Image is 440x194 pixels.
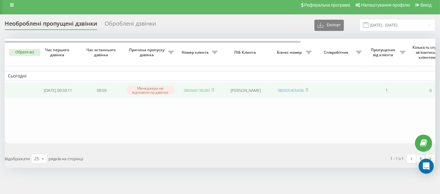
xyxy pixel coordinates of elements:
[9,49,40,56] button: Обрати всі
[390,155,404,162] div: 1 - 1 з 1
[80,82,124,99] td: 09:59
[36,82,80,99] td: [DATE] 09:59:11
[5,156,30,162] span: Відображати
[127,86,174,95] div: Менеджери не відповіли на дзвінок
[361,2,410,7] span: Налаштування профілю
[49,156,83,162] span: рядків на сторінці
[34,156,39,162] div: 25
[105,20,156,30] div: Оброблені дзвінки
[277,87,304,93] a: 380505405436
[365,82,409,99] td: 1
[274,50,306,55] span: Бізнес номер
[5,20,97,30] div: Необроблені пропущені дзвінки
[421,2,432,7] span: Вихід
[304,2,350,7] span: Реферальна програма
[314,20,344,31] button: Експорт
[184,87,210,93] a: 380668138389
[41,47,75,57] span: Час першого дзвінка
[419,159,434,174] div: Open Intercom Messenger
[318,50,356,55] span: Співробітник
[180,50,212,55] span: Номер клієнта
[416,154,426,163] a: 1
[226,50,266,55] span: ПІБ Клієнта
[127,47,168,57] span: Причина пропуску дзвінка
[221,82,271,99] td: [PERSON_NAME]
[368,47,400,57] span: Пропущених від клієнта
[85,47,119,57] span: Час останнього дзвінка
